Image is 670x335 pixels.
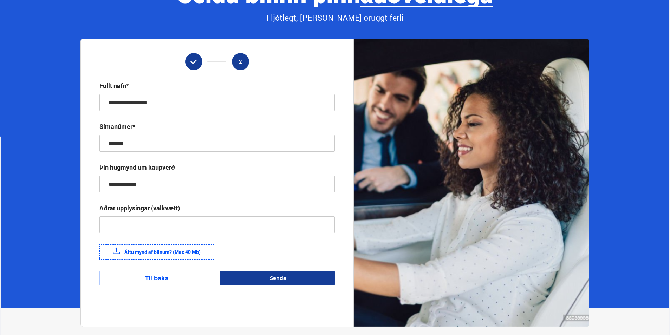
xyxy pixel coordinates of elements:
div: Fullt nafn* [99,81,129,90]
div: Þín hugmynd um kaupverð [99,163,175,171]
div: Aðrar upplýsingar (valkvætt) [99,204,180,212]
button: Opna LiveChat spjallviðmót [6,3,27,24]
button: Senda [220,271,335,285]
div: Símanúmer* [99,122,135,131]
button: Til baka [99,271,214,285]
span: Senda [270,275,286,281]
span: 2 [239,59,242,65]
label: Áttu mynd af bílnum? (Max 40 Mb) [99,244,214,260]
div: Fljótlegt, [PERSON_NAME] öruggt ferli [80,12,589,24]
